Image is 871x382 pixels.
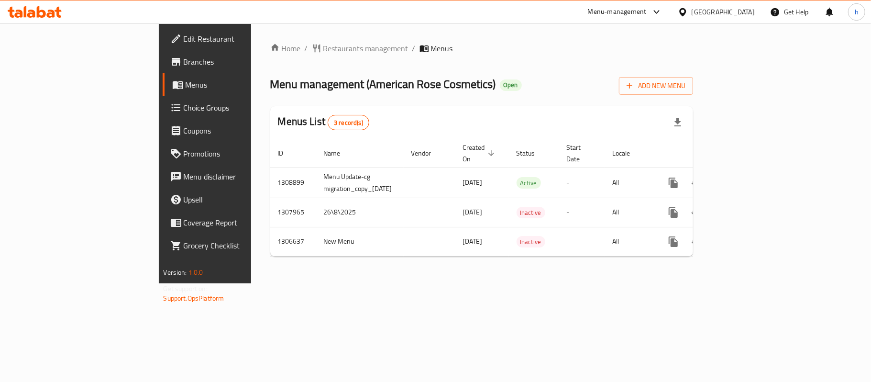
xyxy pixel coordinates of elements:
[163,119,304,142] a: Coupons
[463,206,483,218] span: [DATE]
[463,235,483,247] span: [DATE]
[184,33,297,45] span: Edit Restaurant
[619,77,693,95] button: Add New Menu
[605,168,654,198] td: All
[463,142,497,165] span: Created On
[163,188,304,211] a: Upsell
[163,73,304,96] a: Menus
[188,266,203,279] span: 1.0.0
[411,147,444,159] span: Vendor
[163,50,304,73] a: Branches
[278,114,369,130] h2: Menus List
[163,211,304,234] a: Coverage Report
[328,115,369,130] div: Total records count
[312,43,408,54] a: Restaurants management
[163,96,304,119] a: Choice Groups
[184,148,297,159] span: Promotions
[627,80,685,92] span: Add New Menu
[328,118,369,127] span: 3 record(s)
[316,198,404,227] td: 26\8\2025
[685,171,708,194] button: Change Status
[692,7,755,17] div: [GEOGRAPHIC_DATA]
[163,165,304,188] a: Menu disclaimer
[164,292,224,304] a: Support.OpsPlatform
[559,168,605,198] td: -
[685,201,708,224] button: Change Status
[324,147,353,159] span: Name
[164,266,187,279] span: Version:
[855,7,859,17] span: h
[463,176,483,189] span: [DATE]
[662,201,685,224] button: more
[588,6,647,18] div: Menu-management
[278,147,296,159] span: ID
[662,230,685,253] button: more
[270,139,761,257] table: enhanced table
[613,147,643,159] span: Locale
[567,142,594,165] span: Start Date
[163,27,304,50] a: Edit Restaurant
[654,139,761,168] th: Actions
[662,171,685,194] button: more
[517,147,548,159] span: Status
[412,43,416,54] li: /
[323,43,408,54] span: Restaurants management
[186,79,297,90] span: Menus
[605,198,654,227] td: All
[164,282,208,295] span: Get support on:
[517,236,545,247] span: Inactive
[517,178,541,189] span: Active
[184,56,297,67] span: Branches
[270,73,496,95] span: Menu management ( American Rose Cosmetics )
[431,43,453,54] span: Menus
[184,102,297,113] span: Choice Groups
[559,227,605,256] td: -
[305,43,308,54] li: /
[316,227,404,256] td: New Menu
[666,111,689,134] div: Export file
[605,227,654,256] td: All
[184,194,297,205] span: Upsell
[184,240,297,251] span: Grocery Checklist
[500,81,522,89] span: Open
[500,79,522,91] div: Open
[163,142,304,165] a: Promotions
[559,198,605,227] td: -
[163,234,304,257] a: Grocery Checklist
[184,125,297,136] span: Coupons
[184,217,297,228] span: Coverage Report
[517,207,545,218] span: Inactive
[316,168,404,198] td: Menu Update-cg migration_copy_[DATE]
[184,171,297,182] span: Menu disclaimer
[270,43,694,54] nav: breadcrumb
[685,230,708,253] button: Change Status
